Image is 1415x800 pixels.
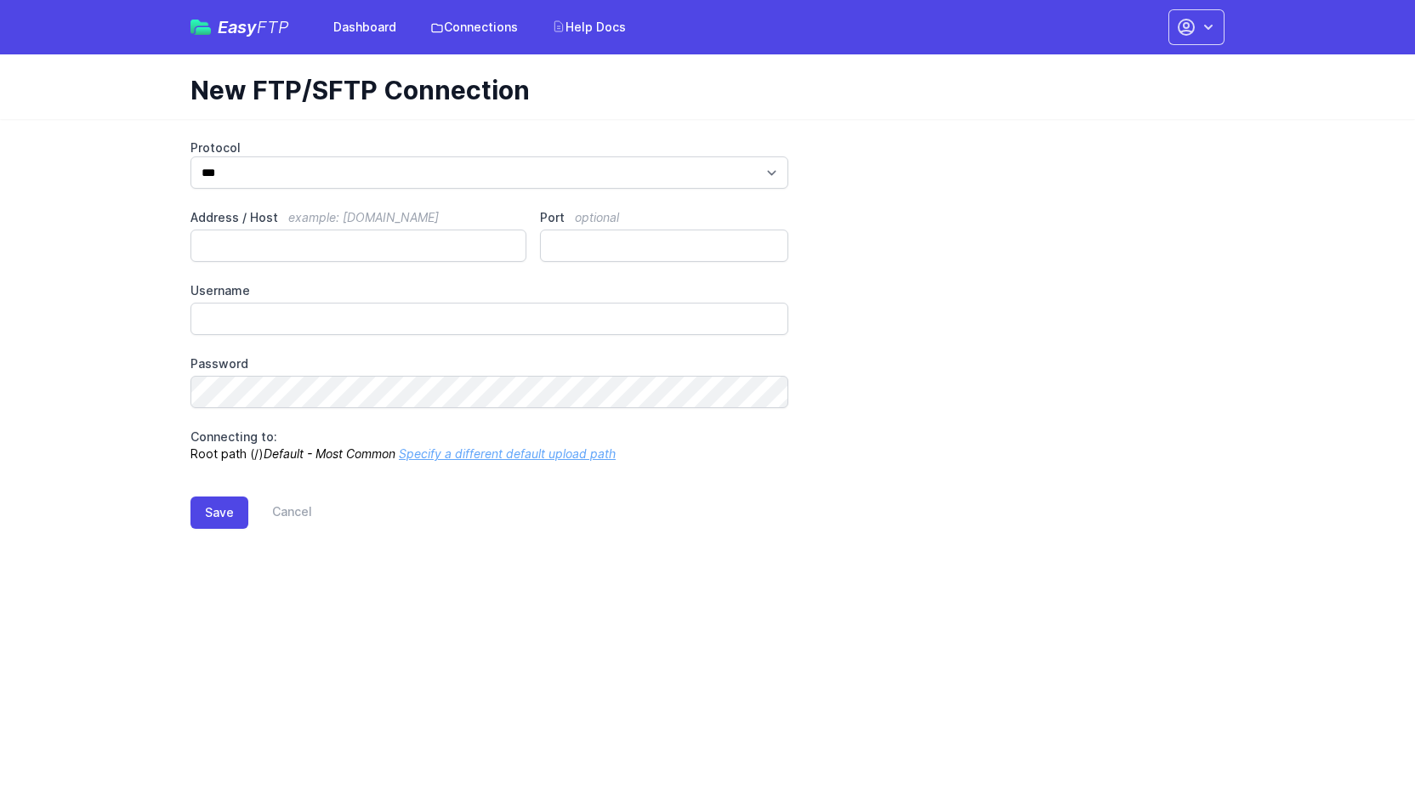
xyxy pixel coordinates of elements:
[288,210,439,224] span: example: [DOMAIN_NAME]
[190,282,788,299] label: Username
[257,17,289,37] span: FTP
[218,19,289,36] span: Easy
[190,75,1211,105] h1: New FTP/SFTP Connection
[542,12,636,43] a: Help Docs
[190,428,788,462] p: Root path (/)
[190,19,289,36] a: EasyFTP
[575,210,619,224] span: optional
[190,20,211,35] img: easyftp_logo.png
[190,496,248,529] button: Save
[248,496,312,529] a: Cancel
[190,209,526,226] label: Address / Host
[323,12,406,43] a: Dashboard
[190,355,788,372] label: Password
[540,209,788,226] label: Port
[190,429,277,444] span: Connecting to:
[264,446,395,461] i: Default - Most Common
[190,139,788,156] label: Protocol
[420,12,528,43] a: Connections
[399,446,616,461] a: Specify a different default upload path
